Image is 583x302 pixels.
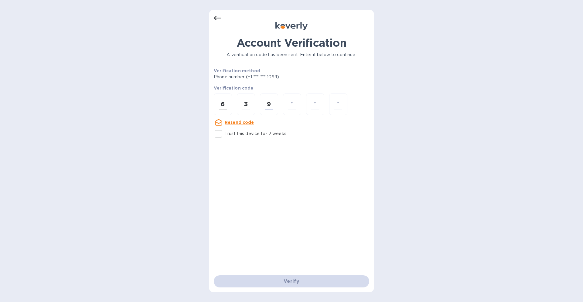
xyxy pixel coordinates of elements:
p: Verification code [214,85,369,91]
b: Verification method [214,68,260,73]
p: Phone number (+1 *** *** 1099) [214,74,326,80]
p: Trust this device for 2 weeks [225,131,286,137]
p: A verification code has been sent. Enter it below to continue. [214,52,369,58]
h1: Account Verification [214,36,369,49]
u: Resend code [225,120,254,125]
